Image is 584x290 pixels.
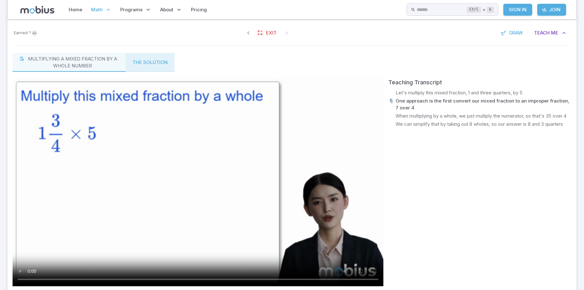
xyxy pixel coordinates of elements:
[503,4,532,16] a: Sign In
[396,98,571,111] p: One approach is the first convert our mixed fraction to an improper fraction, 7 over 4
[467,6,494,13] div: +
[14,30,28,36] span: Earned
[91,6,103,13] span: Math
[388,98,394,111] p: 🎙️
[243,27,254,39] span: Previous Question
[467,7,481,13] kbd: Ctrl
[120,6,143,13] span: Programs
[396,89,522,96] p: Let's multiply this mixed fraction, 1 and three quarters, by 5
[281,27,292,39] span: On Latest Question
[487,7,494,13] kbd: k
[388,78,571,87] div: Teaching Transcript
[254,27,281,39] a: Exit
[537,4,566,16] a: Join
[497,27,527,39] button: Draw
[14,30,38,36] p: Sign In to earn Mobius dollars
[266,29,277,36] span: Exit
[530,27,570,39] button: TeachMe
[67,3,84,17] a: Home
[189,3,209,17] a: Pricing
[160,6,173,13] span: About
[551,29,558,36] span: Me
[126,53,175,72] button: The Solution
[534,29,550,36] span: Teach
[26,55,119,69] p: Multiplying a mixed fraction by a whole number
[396,121,563,128] p: We can simplify that by taking out 8 wholes, so our answer is 8 and 3 quarters
[509,29,523,36] span: Draw
[396,113,566,119] p: When multiplying by a whole, we just multiply the numerator, so that's 35 over 4
[29,30,31,36] span: ?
